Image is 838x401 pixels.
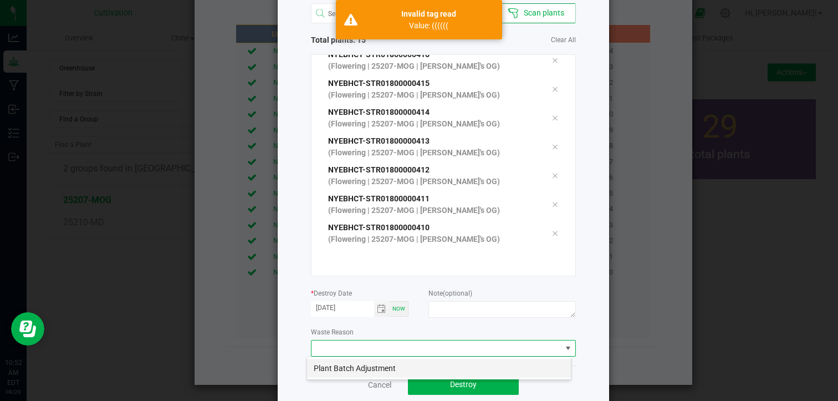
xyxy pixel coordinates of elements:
button: Scan plants [496,3,575,23]
span: Total plants: 15 [311,34,443,46]
p: (Flowering | 25207-MOG | [PERSON_NAME]'s OG) [328,89,535,101]
label: Note [428,288,472,298]
div: Remove tag [543,169,566,182]
a: Clear All [551,35,576,45]
p: (Flowering | 25207-MOG | [PERSON_NAME]'s OG) [328,176,535,187]
p: (Flowering | 25207-MOG | [PERSON_NAME]'s OG) [328,147,535,159]
p: (Flowering | 25207-MOG | [PERSON_NAME]'s OG) [328,205,535,216]
div: Remove tag [543,227,566,240]
span: NYEBHCT-STR01800000410 [328,223,430,232]
span: NYEBHCT-STR01800000411 [328,194,430,203]
div: Remove tag [543,83,566,96]
div: Value: (((((( [364,20,494,31]
span: NYEBHCT-STR01800000416 [328,50,430,59]
input: Date [311,301,374,315]
span: Now [392,306,405,312]
a: Cancel [368,379,391,390]
div: Remove tag [543,54,566,67]
button: Destroy [408,375,519,395]
span: Toggle calendar [374,301,390,317]
div: Remove tag [543,111,566,125]
p: (Flowering | 25207-MOG | [PERSON_NAME]'s OG) [328,118,535,130]
p: (Flowering | 25207-MOG | [PERSON_NAME]'s OG) [328,60,535,72]
label: Destroy Date [311,288,352,298]
label: Waste Reason [311,327,354,337]
div: Invalid tag read [364,8,494,20]
span: NYEBHCT-STR01800000413 [328,136,430,145]
p: (Flowering | 25207-MOG | [PERSON_NAME]'s OG) [328,234,535,245]
div: Remove tag [543,140,566,154]
span: Destroy [450,380,477,389]
div: Remove tag [543,198,566,211]
li: Plant Batch Adjustment [307,359,571,378]
span: NYEBHCT-STR01800000412 [328,165,430,174]
iframe: Resource center [11,312,44,346]
span: NYEBHCT-STR01800000414 [328,108,430,116]
span: (optional) [443,290,472,297]
span: NYEBHCT-STR01800000415 [328,79,430,88]
input: NO DATA FOUND [311,4,456,24]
